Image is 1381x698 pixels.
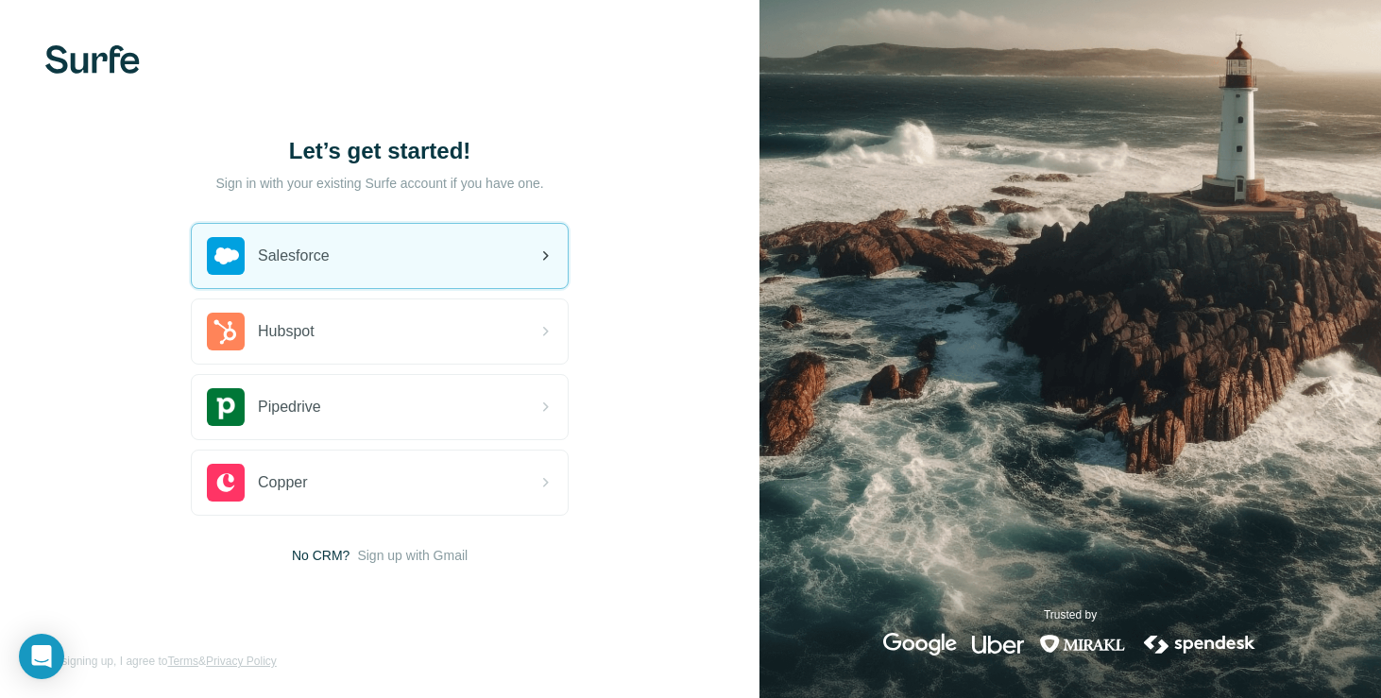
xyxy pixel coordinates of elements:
[292,546,350,565] span: No CRM?
[1044,606,1097,623] p: Trusted by
[207,464,245,502] img: copper's logo
[167,655,198,668] a: Terms
[1141,633,1258,655] img: spendesk's logo
[1039,633,1126,655] img: mirakl's logo
[19,634,64,679] div: Open Intercom Messenger
[207,237,245,275] img: salesforce's logo
[258,396,321,418] span: Pipedrive
[206,655,277,668] a: Privacy Policy
[258,471,307,494] span: Copper
[207,388,245,426] img: pipedrive's logo
[357,546,468,565] button: Sign up with Gmail
[45,45,140,74] img: Surfe's logo
[972,633,1024,655] img: uber's logo
[883,633,957,655] img: google's logo
[258,245,330,267] span: Salesforce
[191,136,569,166] h1: Let’s get started!
[207,313,245,350] img: hubspot's logo
[216,174,544,193] p: Sign in with your existing Surfe account if you have one.
[45,653,277,670] span: By signing up, I agree to &
[258,320,315,343] span: Hubspot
